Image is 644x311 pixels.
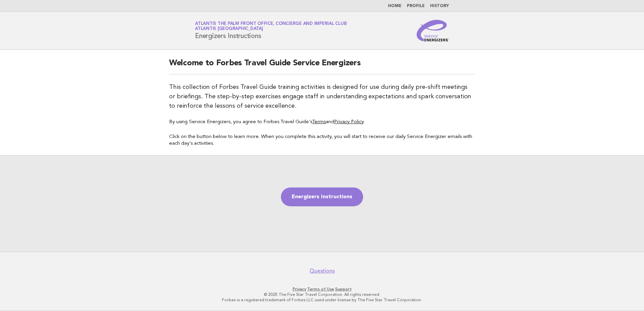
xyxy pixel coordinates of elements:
[335,287,352,291] a: Support
[195,22,347,31] a: Atlantis The Palm Front Office, Concierge and Imperial ClubAtlantis [GEOGRAPHIC_DATA]
[195,22,347,39] h1: Energizers Instructions
[430,4,449,8] a: History
[116,286,528,292] p: · ·
[169,119,475,126] p: By using Service Energizers, you agree to Forbes Travel Guide's and .
[281,187,363,206] a: Energizers Instructions
[407,4,425,8] a: Profile
[334,119,363,125] a: Privacy Policy
[388,4,401,8] a: Home
[307,287,334,291] a: Terms of Use
[195,27,263,31] span: Atlantis [GEOGRAPHIC_DATA]
[169,58,475,74] h2: Welcome to Forbes Travel Guide Service Energizers
[293,287,306,291] a: Privacy
[310,268,335,274] a: Questions
[417,20,449,41] img: Service Energizers
[116,292,528,297] p: © 2025 The Five Star Travel Corporation. All rights reserved.
[312,119,326,125] a: Terms
[169,134,475,147] p: Click on the button below to learn more. When you complete this activity, you will start to recei...
[116,297,528,303] p: Forbes is a registered trademark of Forbes LLC used under license by The Five Star Travel Corpora...
[169,82,475,111] p: This collection of Forbes Travel Guide training activities is designed for use during daily pre-s...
